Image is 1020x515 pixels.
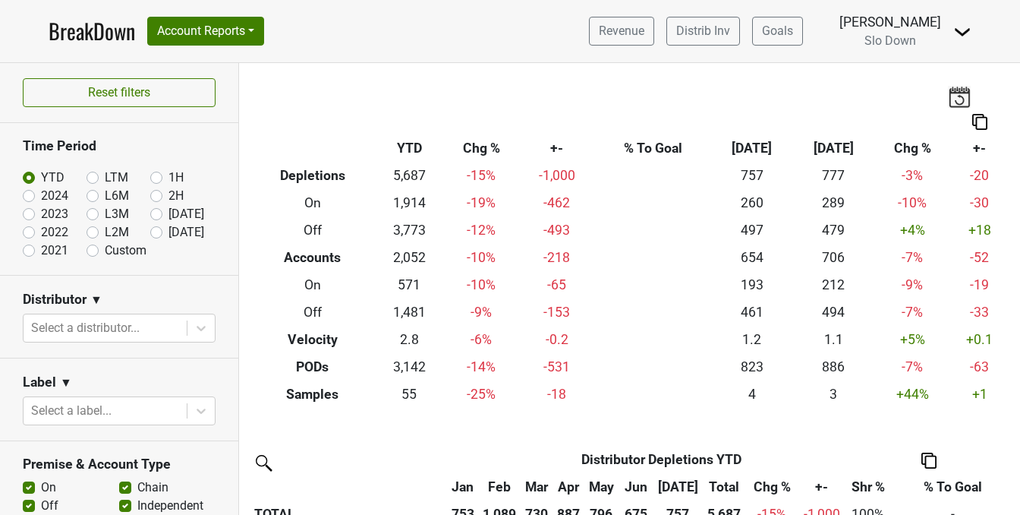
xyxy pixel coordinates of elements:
td: -19 % [443,190,519,217]
div: [PERSON_NAME] [839,12,941,32]
td: 777 [793,163,874,190]
td: -218 [520,245,595,272]
h3: Premise & Account Type [23,457,216,472]
span: Slo Down [864,33,916,48]
a: Distrib Inv [666,17,740,46]
td: -153 [520,299,595,326]
th: [DATE] [793,135,874,163]
th: Velocity [250,326,375,353]
td: -33 [950,299,1009,326]
td: 3 [793,381,874,408]
th: Jan: activate to sort column ascending [447,473,478,501]
td: -493 [520,217,595,245]
td: -9 % [443,299,519,326]
td: 757 [711,163,792,190]
th: Chg %: activate to sort column ascending [745,473,799,501]
td: 2.8 [375,326,443,353]
td: -10 % [443,272,519,299]
th: Off [250,299,375,326]
th: Mar: activate to sort column ascending [521,473,553,501]
th: Samples [250,381,375,408]
label: LTM [105,169,128,187]
th: Apr: activate to sort column ascending [553,473,584,501]
td: 1.2 [711,326,792,353]
h3: Label [23,374,56,390]
td: 212 [793,272,874,299]
th: Jul: activate to sort column ascending [653,473,703,501]
label: L2M [105,223,129,242]
td: -0.2 [520,326,595,353]
th: Chg % [874,135,950,163]
th: Distributor Depletions YTD [478,446,844,473]
td: 1,481 [375,299,443,326]
th: &nbsp;: activate to sort column ascending [250,473,447,501]
td: -25 % [443,381,519,408]
td: 706 [793,245,874,272]
td: -7 % [874,299,950,326]
td: 289 [793,190,874,217]
td: -18 [520,381,595,408]
a: Goals [752,17,803,46]
span: ▼ [60,374,72,392]
label: On [41,479,56,497]
h3: Time Period [23,138,216,154]
td: -65 [520,272,595,299]
td: 2,052 [375,245,443,272]
td: 4 [711,381,792,408]
label: Custom [105,242,146,260]
label: YTD [41,169,65,187]
td: 461 [711,299,792,326]
label: 2023 [41,205,68,223]
td: -14 % [443,353,519,381]
label: 2022 [41,223,68,242]
td: 260 [711,190,792,217]
td: -531 [520,353,595,381]
td: -10 % [443,245,519,272]
td: +5 % [874,326,950,353]
label: [DATE] [168,205,204,223]
th: May: activate to sort column ascending [584,473,619,501]
th: YTD [375,135,443,163]
td: +18 [950,217,1009,245]
th: +- [950,135,1009,163]
img: Dropdown Menu [953,23,971,41]
th: On [250,272,375,299]
button: Account Reports [147,17,264,46]
td: 886 [793,353,874,381]
td: -20 [950,163,1009,190]
td: -52 [950,245,1009,272]
label: Off [41,497,58,515]
td: +1 [950,381,1009,408]
th: Depletions [250,163,375,190]
label: 2024 [41,187,68,205]
th: Chg % [443,135,519,163]
a: BreakDown [49,15,135,47]
td: -9 % [874,272,950,299]
button: Reset filters [23,78,216,107]
th: Feb: activate to sort column ascending [478,473,521,501]
td: 1,914 [375,190,443,217]
td: 571 [375,272,443,299]
th: +- [520,135,595,163]
th: [DATE] [711,135,792,163]
th: PODs [250,353,375,381]
td: +44 % [874,381,950,408]
label: L6M [105,187,129,205]
td: -462 [520,190,595,217]
img: Copy to clipboard [972,114,987,130]
th: +-: activate to sort column ascending [799,473,845,501]
th: On [250,190,375,217]
td: -63 [950,353,1009,381]
th: Accounts [250,245,375,272]
td: -7 % [874,245,950,272]
td: -1,000 [520,163,595,190]
td: 497 [711,217,792,245]
th: Shr %: activate to sort column ascending [845,473,892,501]
label: L3M [105,205,129,223]
td: 1.1 [793,326,874,353]
label: [DATE] [168,223,204,242]
td: 823 [711,353,792,381]
td: 3,142 [375,353,443,381]
label: Independent [137,497,203,515]
td: +0.1 [950,326,1009,353]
